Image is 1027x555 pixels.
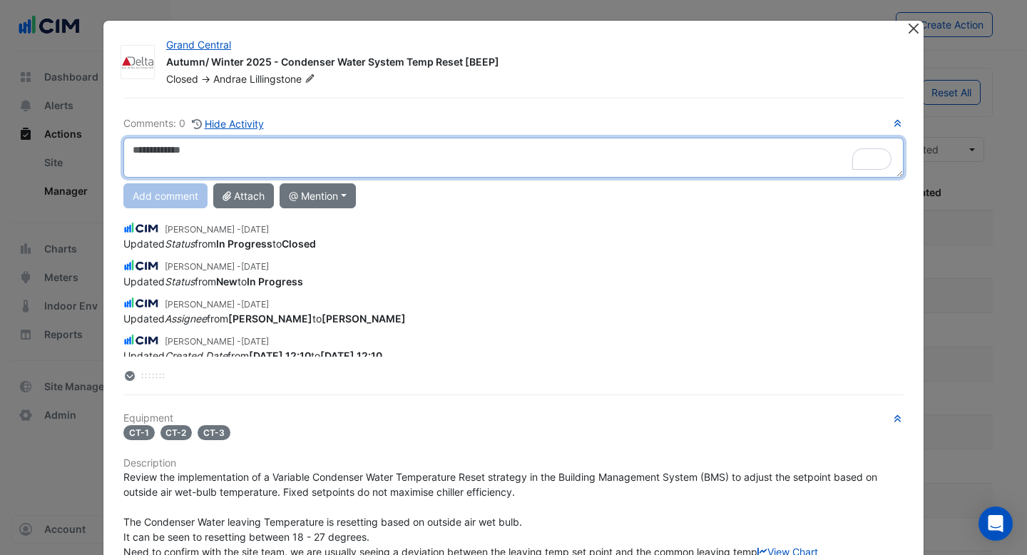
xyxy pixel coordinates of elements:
[121,56,154,70] img: Delta Building Automation
[123,312,406,325] span: Updated from to
[123,350,382,362] span: Updated from to
[241,336,269,347] span: 2025-06-12 14:23:50
[160,425,193,440] span: CT-2
[165,312,207,325] em: Assignee
[123,138,904,178] textarea: To enrich screen reader interactions, please activate Accessibility in Grammarly extension settings
[322,312,406,325] strong: [PERSON_NAME]
[123,220,159,236] img: CIM
[201,73,210,85] span: ->
[123,412,904,424] h6: Equipment
[198,425,230,440] span: CT-3
[123,275,303,287] span: Updated from to
[123,425,155,440] span: CT-1
[123,258,159,273] img: CIM
[165,275,195,287] em: Status
[191,116,265,132] button: Hide Activity
[216,275,237,287] strong: New
[249,350,311,362] strong: 2025-04-17 12:10:12
[123,332,159,348] img: CIM
[166,39,231,51] a: Grand Central
[123,238,316,250] span: Updated from to
[906,21,921,36] button: Close
[166,73,198,85] span: Closed
[320,350,382,362] strong: 2025-06-12 12:10:12
[165,223,269,236] small: [PERSON_NAME] -
[213,73,247,85] span: Andrae
[166,55,889,72] div: Autumn/ Winter 2025 - Condenser Water System Temp Reset [BEEP]
[165,350,228,362] em: Created Date
[165,335,269,348] small: [PERSON_NAME] -
[280,183,356,208] button: @ Mention
[250,72,318,86] span: Lillingstone
[241,261,269,272] span: 2025-07-09 16:37:44
[247,275,303,287] strong: In Progress
[123,457,904,469] h6: Description
[123,371,136,381] fa-layers: More
[123,295,159,311] img: CIM
[241,224,269,235] span: 2025-08-19 10:16:41
[165,298,269,311] small: [PERSON_NAME] -
[165,238,195,250] em: Status
[165,260,269,273] small: [PERSON_NAME] -
[123,116,265,132] div: Comments: 0
[241,299,269,310] span: 2025-07-08 09:22:04
[228,312,312,325] strong: [PERSON_NAME]
[282,238,316,250] strong: Closed
[979,506,1013,541] div: Open Intercom Messenger
[213,183,274,208] button: Attach
[216,238,272,250] strong: In Progress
